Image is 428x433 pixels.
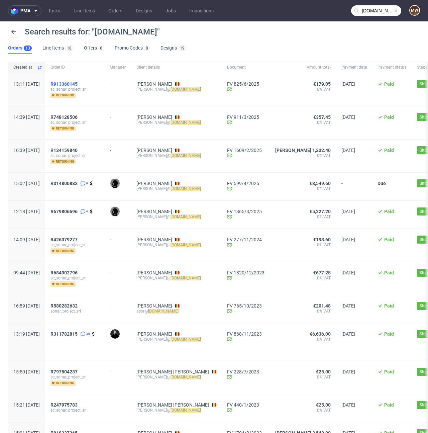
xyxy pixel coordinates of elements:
[67,46,72,51] div: 18
[50,126,76,131] span: returning
[384,402,394,408] span: Paid
[275,186,331,191] span: 0% VAT
[316,369,331,374] span: €25.00
[13,331,40,337] span: 13:19 [DATE]
[341,148,355,153] span: [DATE]
[171,186,201,191] mark: [DOMAIN_NAME]
[341,270,355,275] span: [DATE]
[50,275,99,281] span: sc_sonar_project_srl
[341,303,355,309] span: [DATE]
[50,380,76,386] span: returning
[110,400,126,408] div: -
[110,329,120,339] img: Grudzień Adrian
[227,270,264,275] a: FV 1820/12/2023
[50,237,78,242] span: R426379277
[50,331,78,337] span: R311782815
[313,114,331,120] span: €357.45
[13,270,40,275] span: 09:44 [DATE]
[50,369,78,374] span: R797504237
[13,181,40,186] span: 15:02 [DATE]
[341,181,367,192] span: -
[275,214,331,220] span: 0% VAT
[136,309,216,314] div: asor@
[275,153,331,158] span: 0% VAT
[378,181,386,186] span: Due
[275,120,331,125] span: 0% VAT
[50,114,78,120] span: R748128506
[50,402,79,408] a: R247975783
[275,242,331,248] span: 0% VAT
[384,81,394,87] span: Paid
[171,153,201,158] mark: [DOMAIN_NAME]
[378,65,406,70] span: Payment status
[136,65,216,70] span: Client details
[25,27,160,36] span: Search results for: "[DOMAIN_NAME]"
[171,243,201,247] mark: [DOMAIN_NAME]
[13,237,40,242] span: 14:09 [DATE]
[275,148,331,153] span: [PERSON_NAME] 1,232.40
[50,242,99,248] span: sc_sonar_project_srl
[50,369,79,374] a: R797504237
[50,374,99,380] span: sc_sonar_project_srl
[310,209,331,214] span: €5,227.20
[13,209,40,214] span: 12:18 [DATE]
[136,275,216,281] div: [PERSON_NAME]@
[171,337,201,342] mark: [DOMAIN_NAME]
[13,148,40,153] span: 16:39 [DATE]
[110,179,120,188] img: Dawid Urbanowicz
[8,43,32,54] a: Orders13
[110,112,126,120] div: -
[136,87,216,92] div: [PERSON_NAME]@
[227,402,264,408] a: FV 440/1/2023
[136,120,216,125] div: [PERSON_NAME]@
[136,331,172,337] a: [PERSON_NAME]
[136,374,216,380] div: [PERSON_NAME]@
[341,65,367,70] span: Payment date
[384,148,394,153] span: Paid
[162,5,180,16] a: Jobs
[86,181,88,186] span: 9
[86,331,90,337] span: 38
[50,270,79,275] a: R684902796
[384,331,394,337] span: Paid
[79,331,90,337] a: 38
[50,181,78,186] span: R314800882
[136,242,216,248] div: [PERSON_NAME]@
[84,43,104,54] a: Offers6
[185,5,218,16] a: Impositions
[50,209,79,214] a: R679806696
[227,369,264,374] a: FV 228/7/2023
[227,303,264,309] a: FV 765/10/2023
[227,81,264,87] a: FV 825/6/2025
[50,402,78,408] span: R247975783
[50,81,79,87] a: R913360145
[136,237,172,242] a: [PERSON_NAME]
[50,270,78,275] span: R684902796
[11,7,20,15] img: logo
[275,374,331,380] span: 0% VAT
[13,369,40,374] span: 15:50 [DATE]
[110,234,126,242] div: -
[275,408,331,413] span: 0% VAT
[115,43,150,54] a: Promo Codes0
[50,65,99,70] span: Order ID
[110,207,120,216] img: Dawid Urbanowicz
[50,209,78,214] span: R679806696
[50,303,78,309] span: R580282632
[313,237,331,242] span: €193.60
[79,181,88,186] a: 9
[50,148,78,153] span: R134159840
[146,46,148,51] div: 0
[384,114,394,120] span: Paid
[86,209,88,214] span: 4
[20,8,30,13] span: pma
[50,114,79,120] a: R748128506
[171,87,201,92] mark: [DOMAIN_NAME]
[136,148,172,153] a: [PERSON_NAME]
[136,214,216,220] div: [PERSON_NAME]@
[227,209,264,214] a: FV 1365/3/2025
[275,309,331,314] span: 0% VAT
[136,402,209,408] a: [PERSON_NAME] [PERSON_NAME]
[50,331,79,337] a: R311782815
[50,408,99,413] span: sc_sonar_project_srl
